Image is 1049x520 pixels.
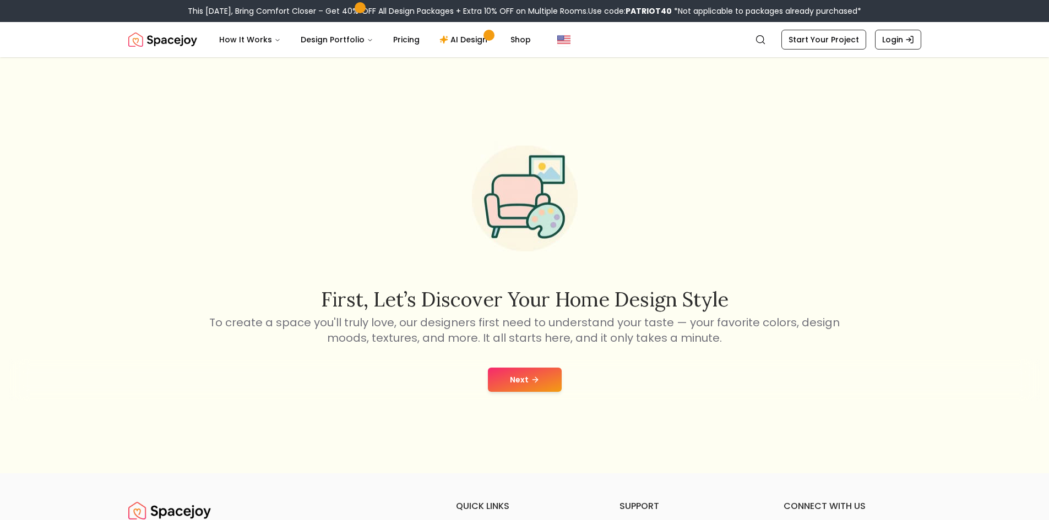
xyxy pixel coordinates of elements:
[781,30,866,50] a: Start Your Project
[557,33,570,46] img: United States
[672,6,861,17] span: *Not applicable to packages already purchased*
[208,315,842,346] p: To create a space you'll truly love, our designers first need to understand your taste — your fav...
[454,128,595,269] img: Start Style Quiz Illustration
[488,368,562,392] button: Next
[588,6,672,17] span: Use code:
[292,29,382,51] button: Design Portfolio
[626,6,672,17] b: PATRIOT40
[431,29,499,51] a: AI Design
[208,288,842,310] h2: First, let’s discover your home design style
[875,30,921,50] a: Login
[188,6,861,17] div: This [DATE], Bring Comfort Closer – Get 40% OFF All Design Packages + Extra 10% OFF on Multiple R...
[210,29,540,51] nav: Main
[784,500,921,513] h6: connect with us
[502,29,540,51] a: Shop
[210,29,290,51] button: How It Works
[384,29,428,51] a: Pricing
[128,22,921,57] nav: Global
[619,500,757,513] h6: support
[128,29,197,51] img: Spacejoy Logo
[456,500,594,513] h6: quick links
[128,29,197,51] a: Spacejoy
